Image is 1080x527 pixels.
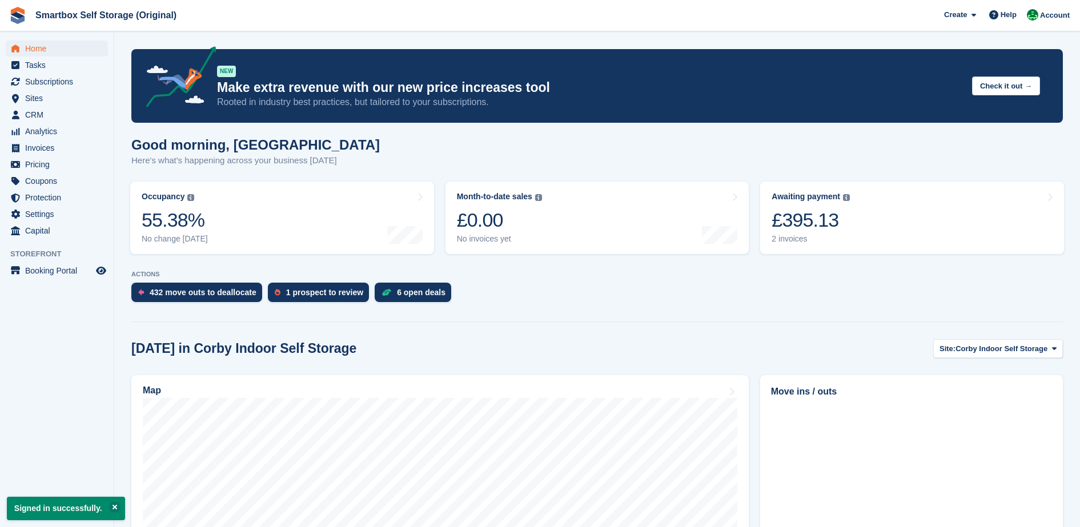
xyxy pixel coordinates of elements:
[25,206,94,222] span: Settings
[94,264,108,277] a: Preview store
[286,288,363,297] div: 1 prospect to review
[772,192,840,202] div: Awaiting payment
[25,223,94,239] span: Capital
[25,57,94,73] span: Tasks
[217,66,236,77] div: NEW
[6,140,108,156] a: menu
[535,194,542,201] img: icon-info-grey-7440780725fd019a000dd9b08b2336e03edf1995a4989e88bcd33f0948082b44.svg
[25,140,94,156] span: Invoices
[457,208,542,232] div: £0.00
[217,79,963,96] p: Make extra revenue with our new price increases tool
[933,339,1063,358] button: Site: Corby Indoor Self Storage
[397,288,445,297] div: 6 open deals
[31,6,181,25] a: Smartbox Self Storage (Original)
[843,194,850,201] img: icon-info-grey-7440780725fd019a000dd9b08b2336e03edf1995a4989e88bcd33f0948082b44.svg
[143,385,161,396] h2: Map
[131,341,356,356] h2: [DATE] in Corby Indoor Self Storage
[445,182,749,254] a: Month-to-date sales £0.00 No invoices yet
[25,41,94,57] span: Home
[131,283,268,308] a: 432 move outs to deallocate
[142,234,208,244] div: No change [DATE]
[771,385,1052,399] h2: Move ins / outs
[1027,9,1038,21] img: Kayleigh Devlin
[940,343,955,355] span: Site:
[6,206,108,222] a: menu
[217,96,963,108] p: Rooted in industry best practices, but tailored to your subscriptions.
[382,288,391,296] img: deal-1b604bf984904fb50ccaf53a9ad4b4a5d6e5aea283cecdc64d6e3604feb123c2.svg
[6,107,108,123] a: menu
[760,182,1064,254] a: Awaiting payment £395.13 2 invoices
[772,234,850,244] div: 2 invoices
[944,9,967,21] span: Create
[1040,10,1070,21] span: Account
[6,57,108,73] a: menu
[25,156,94,172] span: Pricing
[25,190,94,206] span: Protection
[275,289,280,296] img: prospect-51fa495bee0391a8d652442698ab0144808aea92771e9ea1ae160a38d050c398.svg
[7,497,125,520] p: Signed in successfully.
[457,234,542,244] div: No invoices yet
[1001,9,1017,21] span: Help
[25,107,94,123] span: CRM
[187,194,194,201] img: icon-info-grey-7440780725fd019a000dd9b08b2336e03edf1995a4989e88bcd33f0948082b44.svg
[130,182,434,254] a: Occupancy 55.38% No change [DATE]
[131,154,380,167] p: Here's what's happening across your business [DATE]
[6,123,108,139] a: menu
[25,173,94,189] span: Coupons
[25,123,94,139] span: Analytics
[6,41,108,57] a: menu
[138,289,144,296] img: move_outs_to_deallocate_icon-f764333ba52eb49d3ac5e1228854f67142a1ed5810a6f6cc68b1a99e826820c5.svg
[25,263,94,279] span: Booking Portal
[131,137,380,152] h1: Good morning, [GEOGRAPHIC_DATA]
[136,46,216,111] img: price-adjustments-announcement-icon-8257ccfd72463d97f412b2fc003d46551f7dbcb40ab6d574587a9cd5c0d94...
[955,343,1047,355] span: Corby Indoor Self Storage
[268,283,375,308] a: 1 prospect to review
[457,192,532,202] div: Month-to-date sales
[10,248,114,260] span: Storefront
[6,90,108,106] a: menu
[9,7,26,24] img: stora-icon-8386f47178a22dfd0bd8f6a31ec36ba5ce8667c1dd55bd0f319d3a0aa187defe.svg
[6,190,108,206] a: menu
[6,173,108,189] a: menu
[150,288,256,297] div: 432 move outs to deallocate
[25,74,94,90] span: Subscriptions
[142,192,184,202] div: Occupancy
[6,263,108,279] a: menu
[6,156,108,172] a: menu
[972,77,1040,95] button: Check it out →
[25,90,94,106] span: Sites
[131,271,1063,278] p: ACTIONS
[375,283,457,308] a: 6 open deals
[772,208,850,232] div: £395.13
[142,208,208,232] div: 55.38%
[6,74,108,90] a: menu
[6,223,108,239] a: menu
